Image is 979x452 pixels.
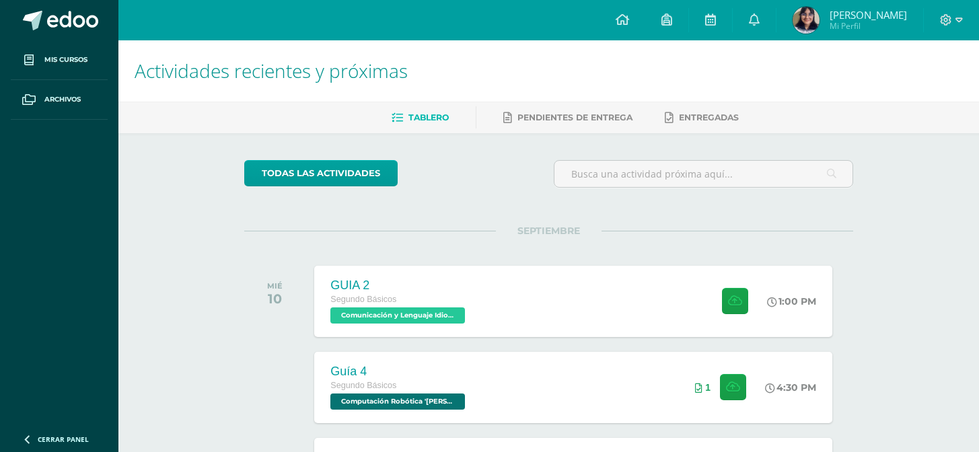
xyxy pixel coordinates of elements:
[793,7,820,34] img: d6389c80849efdeca39ee3d849118100.png
[330,393,465,410] span: Computación Robótica 'Newton'
[267,291,283,307] div: 10
[554,161,853,187] input: Busca una actividad próxima aquí...
[330,278,468,293] div: GUIA 2
[679,112,739,122] span: Entregadas
[830,8,907,22] span: [PERSON_NAME]
[330,365,468,379] div: Guía 4
[330,381,396,390] span: Segundo Básicos
[767,295,816,307] div: 1:00 PM
[517,112,632,122] span: Pendientes de entrega
[830,20,907,32] span: Mi Perfil
[44,94,81,105] span: Archivos
[330,307,465,324] span: Comunicación y Lenguaje Idioma Extranjero 'Newton'
[11,80,108,120] a: Archivos
[244,160,398,186] a: todas las Actividades
[38,435,89,444] span: Cerrar panel
[503,107,632,128] a: Pendientes de entrega
[44,54,87,65] span: Mis cursos
[695,382,711,393] div: Archivos entregados
[408,112,449,122] span: Tablero
[267,281,283,291] div: MIÉ
[330,295,396,304] span: Segundo Básicos
[11,40,108,80] a: Mis cursos
[765,381,816,393] div: 4:30 PM
[392,107,449,128] a: Tablero
[496,225,602,237] span: SEPTIEMBRE
[135,58,408,83] span: Actividades recientes y próximas
[665,107,739,128] a: Entregadas
[705,382,711,393] span: 1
